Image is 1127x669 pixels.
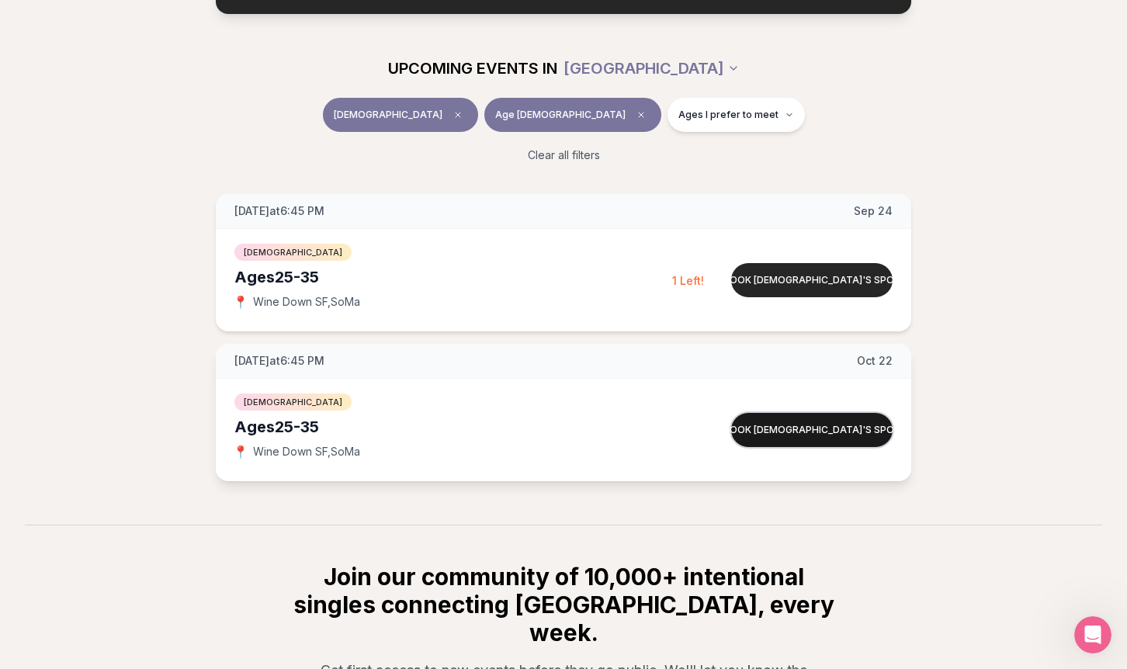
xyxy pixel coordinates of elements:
span: [DATE] at 6:45 PM [234,353,324,369]
button: [GEOGRAPHIC_DATA] [563,51,740,85]
span: Clear event type filter [449,106,467,124]
span: [DATE] at 6:45 PM [234,203,324,219]
div: Ages 25-35 [234,416,672,438]
span: 1 Left! [672,274,704,287]
button: Age [DEMOGRAPHIC_DATA]Clear age [484,98,661,132]
span: UPCOMING EVENTS IN [388,57,557,79]
div: Ages 25-35 [234,266,672,288]
button: Ages I prefer to meet [668,98,805,132]
span: Ages I prefer to meet [678,109,778,121]
span: 📍 [234,296,247,308]
button: Clear all filters [518,138,609,172]
button: Book [DEMOGRAPHIC_DATA]'s spot [731,413,893,447]
h2: Join our community of 10,000+ intentional singles connecting [GEOGRAPHIC_DATA], every week. [290,563,837,646]
span: [DEMOGRAPHIC_DATA] [234,244,352,261]
span: Oct 22 [857,353,893,369]
button: [DEMOGRAPHIC_DATA]Clear event type filter [323,98,478,132]
span: Clear age [632,106,650,124]
span: Age [DEMOGRAPHIC_DATA] [495,109,626,121]
span: [DEMOGRAPHIC_DATA] [334,109,442,121]
span: 📍 [234,445,247,458]
span: Wine Down SF , SoMa [253,294,360,310]
span: [DEMOGRAPHIC_DATA] [234,393,352,411]
span: Wine Down SF , SoMa [253,444,360,459]
button: Book [DEMOGRAPHIC_DATA]'s spot [731,263,893,297]
iframe: Intercom live chat [1074,616,1111,653]
span: Sep 24 [854,203,893,219]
